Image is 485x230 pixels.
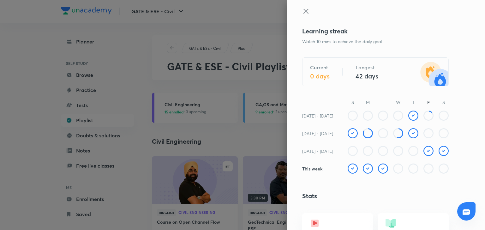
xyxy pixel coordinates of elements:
p: S [439,99,449,106]
h4: Learning streak [302,26,449,36]
img: check rounded [439,146,449,156]
h6: This week [302,165,322,172]
img: check rounded [378,164,388,174]
h4: Stats [302,191,449,201]
p: M [363,99,373,106]
img: check rounded [423,146,434,156]
h5: Longest [356,64,378,71]
img: check rounded [408,128,418,138]
h6: [DATE] - [DATE] [302,148,333,154]
h6: [DATE] - [DATE] [302,112,333,119]
p: Watch 10 mins to achieve the daily goal [302,38,449,45]
h5: Current [310,64,330,71]
p: S [348,99,358,106]
img: check rounded [348,128,358,138]
h6: [DATE] - [DATE] [302,130,333,137]
img: check rounded [348,164,358,174]
h6: F [423,99,434,106]
p: W [393,99,403,106]
h4: 42 days [356,72,378,80]
img: streak [420,59,448,86]
p: T [378,99,388,106]
img: check rounded [363,164,373,174]
h4: 0 days [310,72,330,80]
p: T [408,99,418,106]
img: check rounded [408,111,418,121]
